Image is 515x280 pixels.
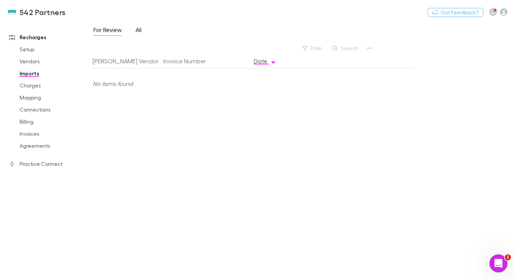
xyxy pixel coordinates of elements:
a: Setup [12,43,97,55]
iframe: Intercom live chat [489,254,507,272]
a: Mapping [12,92,97,104]
a: Billing [12,116,97,128]
a: Practice Connect [2,158,97,170]
span: 1 [505,254,511,260]
button: Date [254,54,276,69]
a: 542 Partners [3,3,70,21]
button: Filter [299,44,327,53]
button: Invoice Number [163,54,215,69]
button: Got Feedback? [428,8,483,17]
h3: 542 Partners [20,8,66,17]
a: Charges [12,80,97,92]
a: Recharges [2,31,97,43]
button: Search [329,44,363,53]
img: 542 Partners's Logo [8,8,17,17]
span: All [136,26,142,36]
a: Invoices [12,128,97,140]
a: Vendors [12,55,97,67]
span: For Review [93,26,122,36]
a: Agreements [12,140,97,152]
a: Connections [12,104,97,116]
button: [PERSON_NAME] Vendor [93,54,168,69]
a: Imports [12,67,97,80]
div: No items found [93,69,408,99]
